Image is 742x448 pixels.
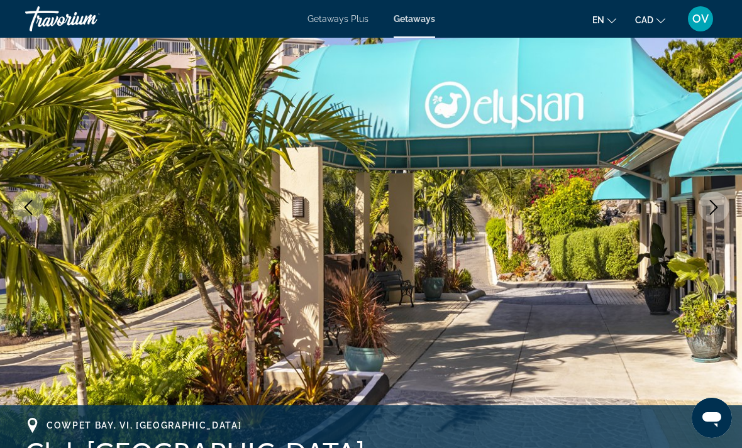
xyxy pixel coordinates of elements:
button: Next image [698,192,729,223]
a: Travorium [25,3,151,35]
a: Getaways [394,14,435,24]
iframe: Button to launch messaging window [692,398,732,438]
span: OV [692,13,709,25]
span: en [592,15,604,25]
button: Previous image [13,192,44,223]
button: User Menu [684,6,717,32]
button: Change language [592,11,616,29]
button: Change currency [635,11,665,29]
span: CAD [635,15,653,25]
span: Cowpet Bay, VI, [GEOGRAPHIC_DATA] [47,420,241,430]
a: Getaways Plus [307,14,368,24]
